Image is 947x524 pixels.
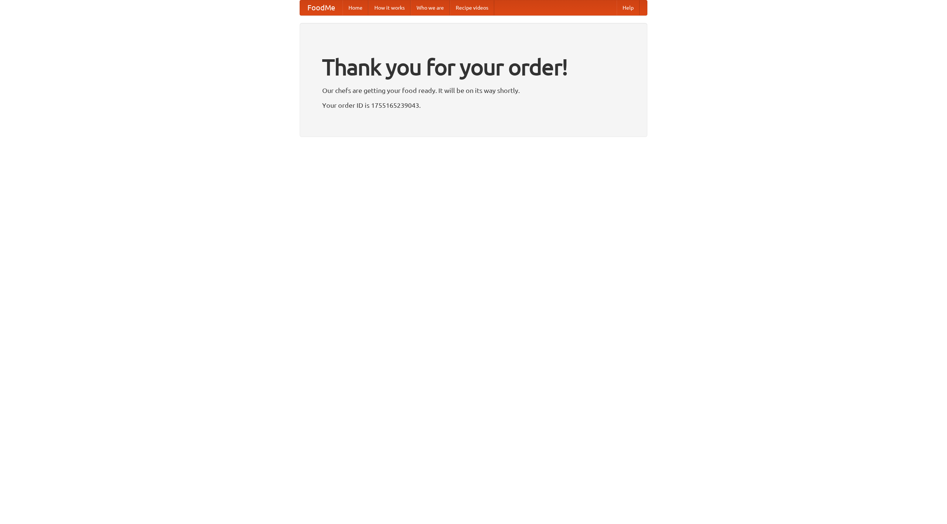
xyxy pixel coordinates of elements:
a: FoodMe [300,0,343,15]
a: Help [617,0,640,15]
p: Your order ID is 1755165239043. [322,100,625,111]
h1: Thank you for your order! [322,49,625,85]
p: Our chefs are getting your food ready. It will be on its way shortly. [322,85,625,96]
a: Who we are [411,0,450,15]
a: Home [343,0,368,15]
a: Recipe videos [450,0,494,15]
a: How it works [368,0,411,15]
